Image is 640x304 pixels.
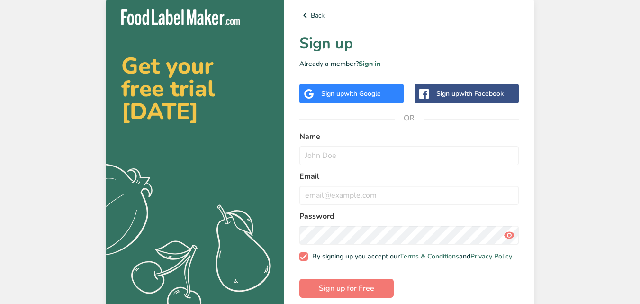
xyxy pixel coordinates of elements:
h1: Sign up [299,32,519,55]
label: Email [299,171,519,182]
span: By signing up you accept our and [308,252,513,261]
button: Sign up for Free [299,279,394,298]
a: Back [299,9,519,21]
input: email@example.com [299,186,519,205]
span: with Facebook [459,89,504,98]
a: Sign in [359,59,380,68]
img: Food Label Maker [121,9,240,25]
div: Sign up [321,89,381,99]
a: Privacy Policy [470,252,512,261]
h2: Get your free trial [DATE] [121,55,269,123]
label: Name [299,131,519,142]
span: with Google [344,89,381,98]
p: Already a member? [299,59,519,69]
input: John Doe [299,146,519,165]
div: Sign up [436,89,504,99]
span: OR [395,104,424,132]
a: Terms & Conditions [400,252,459,261]
label: Password [299,211,519,222]
span: Sign up for Free [319,283,374,294]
